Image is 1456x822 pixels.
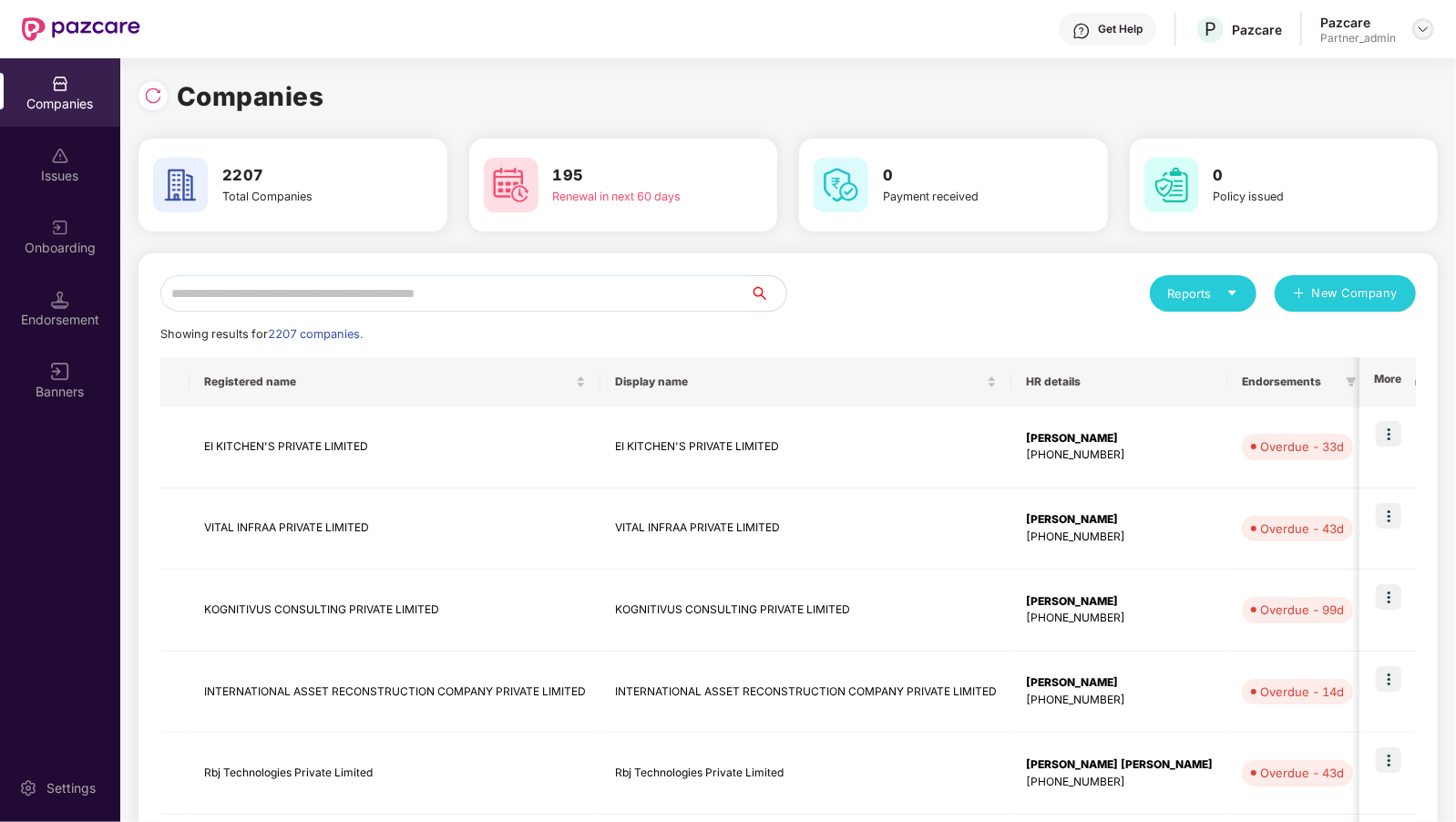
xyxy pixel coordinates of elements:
[1275,275,1416,312] button: plusNew Company
[51,291,69,309] img: svg+xml;base64,PHN2ZyB3aWR0aD0iMTQuNSIgaGVpZ2h0PSIxNC41IiB2aWV3Qm94PSIwIDAgMTYgMTYiIGZpbGw9Im5vbm...
[41,779,101,797] div: Settings
[1376,747,1401,773] img: icon
[615,375,983,389] span: Display name
[1416,22,1430,36] img: svg+xml;base64,PHN2ZyBpZD0iRHJvcGRvd24tMzJ4MzIiIHhtbG5zPSJodHRwOi8vd3d3LnczLm9yZy8yMDAwL3N2ZyIgd2...
[1026,610,1213,627] div: [PHONE_NUMBER]
[190,570,600,652] td: KOGNITIVUS CONSULTING PRIVATE LIMITED
[1346,376,1357,387] span: filter
[1026,692,1213,709] div: [PHONE_NUMBER]
[1232,21,1282,38] div: Pazcare
[51,147,69,165] img: svg+xml;base64,PHN2ZyBpZD0iSXNzdWVzX2Rpc2FibGVkIiB4bWxucz0iaHR0cDovL3d3dy53My5vcmcvMjAwMC9zdmciIH...
[553,164,710,188] h3: 195
[1205,18,1216,40] span: P
[190,357,600,406] th: Registered name
[600,488,1011,570] td: VITAL INFRAA PRIVATE LIMITED
[1320,31,1396,46] div: Partner_admin
[883,164,1040,188] h3: 0
[600,652,1011,734] td: INTERNATIONAL ASSET RECONSTRUCTION COMPANY PRIVATE LIMITED
[1026,593,1213,611] div: [PERSON_NAME]
[1320,14,1396,31] div: Pazcare
[883,188,1040,206] div: Payment received
[1312,284,1399,303] span: New Company
[1376,584,1401,610] img: icon
[553,188,710,206] div: Renewal in next 60 days
[1260,437,1344,456] div: Overdue - 33d
[190,652,600,734] td: INTERNATIONAL ASSET RECONSTRUCTION COMPANY PRIVATE LIMITED
[1026,430,1213,447] div: [PERSON_NAME]
[749,275,787,312] button: search
[600,357,1011,406] th: Display name
[484,158,538,212] img: svg+xml;base64,PHN2ZyB4bWxucz0iaHR0cDovL3d3dy53My5vcmcvMjAwMC9zdmciIHdpZHRoPSI2MCIgaGVpZ2h0PSI2MC...
[190,406,600,488] td: EI KITCHEN'S PRIVATE LIMITED
[1376,666,1401,692] img: icon
[153,158,208,212] img: svg+xml;base64,PHN2ZyB4bWxucz0iaHR0cDovL3d3dy53My5vcmcvMjAwMC9zdmciIHdpZHRoPSI2MCIgaGVpZ2h0PSI2MC...
[600,406,1011,488] td: EI KITCHEN'S PRIVATE LIMITED
[51,363,69,381] img: svg+xml;base64,PHN2ZyB3aWR0aD0iMTYiIGhlaWdodD0iMTYiIHZpZXdCb3g9IjAgMCAxNiAxNiIgZmlsbD0ibm9uZSIgeG...
[268,327,363,341] span: 2207 companies.
[177,77,324,117] h1: Companies
[190,733,600,815] td: Rbj Technologies Private Limited
[1359,357,1416,406] th: More
[222,188,379,206] div: Total Companies
[1011,357,1227,406] th: HR details
[1214,164,1370,188] h3: 0
[22,17,140,41] img: New Pazcare Logo
[1260,764,1344,782] div: Overdue - 43d
[1072,22,1091,40] img: svg+xml;base64,PHN2ZyBpZD0iSGVscC0zMngzMiIgeG1sbnM9Imh0dHA6Ly93d3cudzMub3JnLzIwMDAvc3ZnIiB3aWR0aD...
[1342,371,1360,393] span: filter
[1260,519,1344,538] div: Overdue - 43d
[204,375,572,389] span: Registered name
[1168,284,1238,303] div: Reports
[1260,683,1344,701] div: Overdue - 14d
[1026,529,1213,546] div: [PHONE_NUMBER]
[1226,287,1238,299] span: caret-down
[1098,22,1143,36] div: Get Help
[144,87,162,105] img: svg+xml;base64,PHN2ZyBpZD0iUmVsb2FkLTMyeDMyIiB4bWxucz0iaHR0cDovL3d3dy53My5vcmcvMjAwMC9zdmciIHdpZH...
[749,286,786,301] span: search
[814,158,868,212] img: svg+xml;base64,PHN2ZyB4bWxucz0iaHR0cDovL3d3dy53My5vcmcvMjAwMC9zdmciIHdpZHRoPSI2MCIgaGVpZ2h0PSI2MC...
[1026,774,1213,791] div: [PHONE_NUMBER]
[1293,287,1305,302] span: plus
[190,488,600,570] td: VITAL INFRAA PRIVATE LIMITED
[51,219,69,237] img: svg+xml;base64,PHN2ZyB3aWR0aD0iMjAiIGhlaWdodD0iMjAiIHZpZXdCb3g9IjAgMCAyMCAyMCIgZmlsbD0ibm9uZSIgeG...
[51,75,69,93] img: svg+xml;base64,PHN2ZyBpZD0iQ29tcGFuaWVzIiB4bWxucz0iaHR0cDovL3d3dy53My5vcmcvMjAwMC9zdmciIHdpZHRoPS...
[1144,158,1199,212] img: svg+xml;base64,PHN2ZyB4bWxucz0iaHR0cDovL3d3dy53My5vcmcvMjAwMC9zdmciIHdpZHRoPSI2MCIgaGVpZ2h0PSI2MC...
[160,327,363,341] span: Showing results for
[1242,375,1338,389] span: Endorsements
[1026,674,1213,692] div: [PERSON_NAME]
[1214,188,1370,206] div: Policy issued
[222,164,379,188] h3: 2207
[600,570,1011,652] td: KOGNITIVUS CONSULTING PRIVATE LIMITED
[1260,601,1344,619] div: Overdue - 99d
[1026,756,1213,774] div: [PERSON_NAME] [PERSON_NAME]
[1026,511,1213,529] div: [PERSON_NAME]
[1376,503,1401,529] img: icon
[1026,447,1213,464] div: [PHONE_NUMBER]
[600,733,1011,815] td: Rbj Technologies Private Limited
[1376,421,1401,447] img: icon
[19,779,37,797] img: svg+xml;base64,PHN2ZyBpZD0iU2V0dGluZy0yMHgyMCIgeG1sbnM9Imh0dHA6Ly93d3cudzMub3JnLzIwMDAvc3ZnIiB3aW...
